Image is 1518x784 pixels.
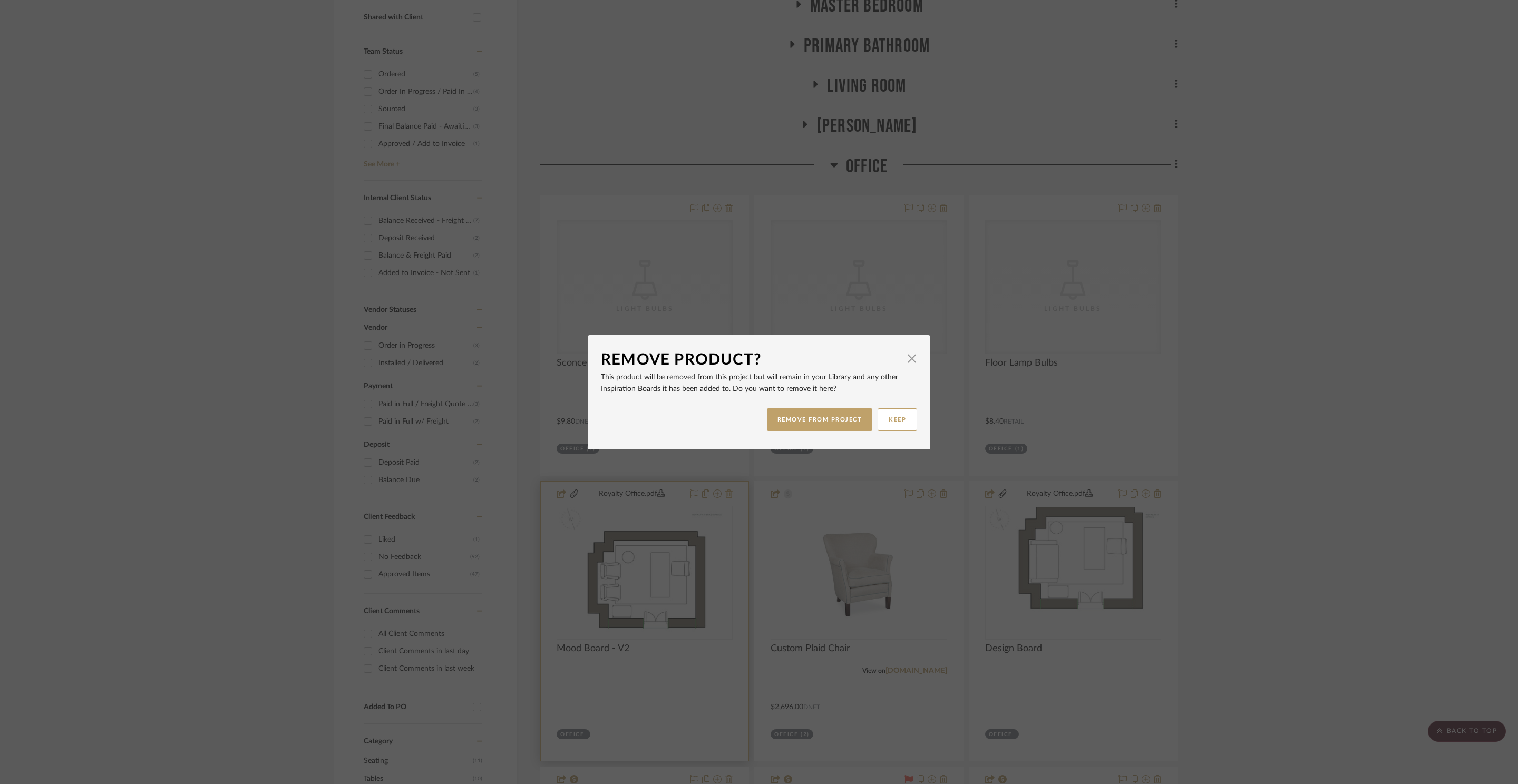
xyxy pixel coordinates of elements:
[767,408,873,431] button: REMOVE FROM PROJECT
[901,348,922,369] button: Close
[601,371,917,395] p: This product will be removed from this project but will remain in your Library and any other Insp...
[601,348,917,371] dialog-header: Remove Product?
[601,348,901,371] div: Remove Product?
[878,408,917,431] button: KEEP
